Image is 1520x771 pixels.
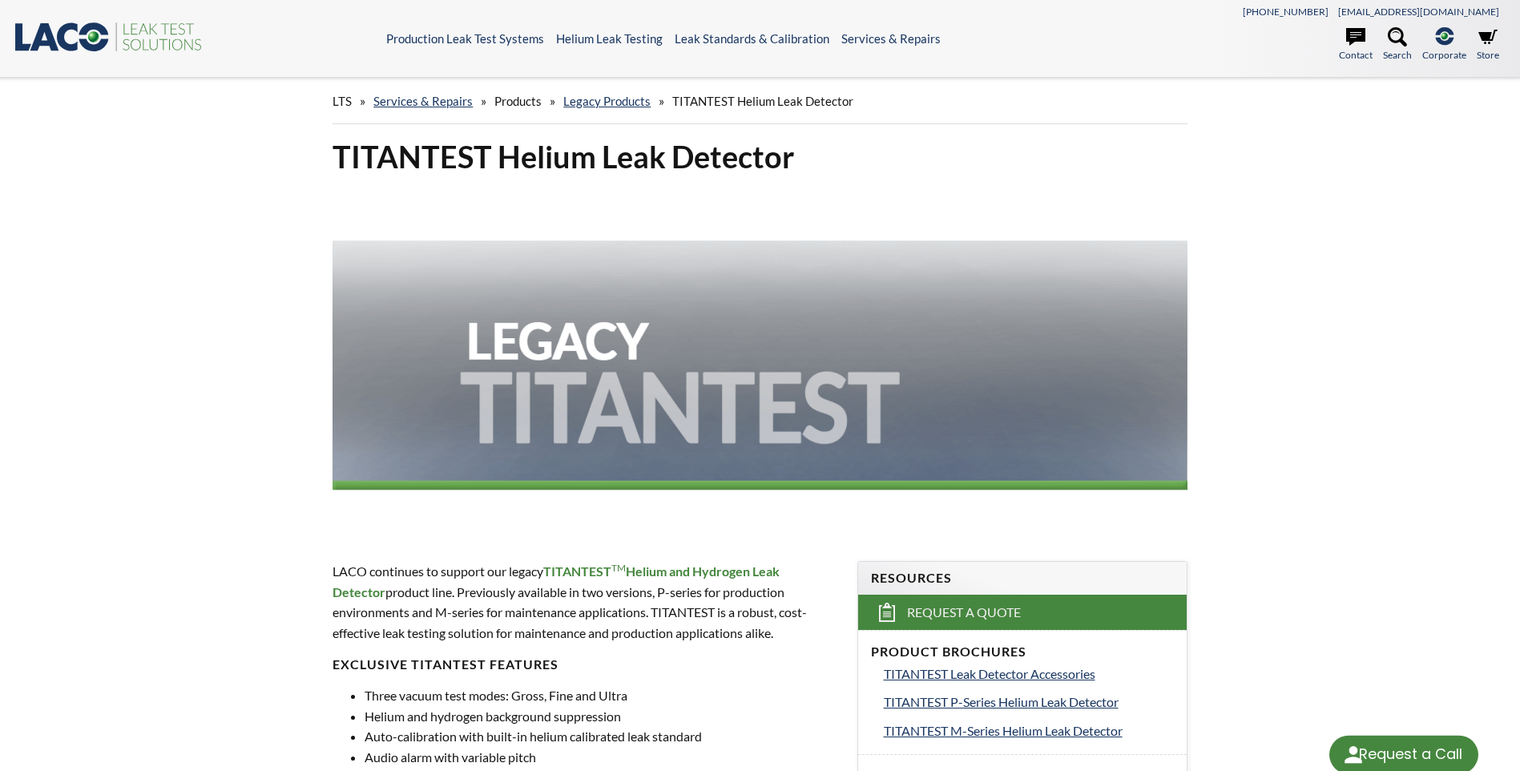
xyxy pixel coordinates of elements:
p: LACO continues to support our legacy product line. Previously available in two versions, P-series... [333,561,837,643]
span: Corporate [1422,47,1466,63]
a: [EMAIL_ADDRESS][DOMAIN_NAME] [1338,6,1499,18]
a: Contact [1339,27,1373,63]
a: TITANTEST M-Series Helium Leak Detector [884,721,1174,741]
a: Search [1383,27,1412,63]
a: Legacy Products [563,94,651,108]
a: Leak Standards & Calibration [675,31,829,46]
span: TITANTEST P-Series Helium Leak Detector [884,694,1119,709]
a: TITANTEST Leak Detector Accessories [884,664,1174,684]
span: Request a Quote [907,604,1021,621]
a: [PHONE_NUMBER] [1243,6,1328,18]
sup: TM [611,562,626,574]
li: Three vacuum test modes: Gross, Fine and Ultra [365,685,837,706]
div: » » » » [333,79,1187,124]
strong: TITANTEST Helium and Hydrogen Leak Detector [333,563,780,599]
span: TITANTEST M-Series Helium Leak Detector [884,723,1123,738]
a: Services & Repairs [373,94,473,108]
li: Helium and hydrogen background suppression [365,706,837,727]
span: TITANTEST Helium Leak Detector [672,94,853,108]
span: LTS [333,94,352,108]
a: Request a Quote [858,595,1187,630]
li: Audio alarm with variable pitch [365,747,837,768]
li: Auto-calibration with built-in helium calibrated leak standard [365,726,837,747]
h4: EXCLUSIVE TITANTEST FEATURES [333,656,837,673]
a: Helium Leak Testing [556,31,663,46]
img: Legacy TITANTEST header [333,189,1187,531]
a: Store [1477,27,1499,63]
a: Production Leak Test Systems [386,31,544,46]
span: TITANTEST Leak Detector Accessories [884,666,1095,681]
h1: TITANTEST Helium Leak Detector [333,137,1187,176]
h4: Resources [871,570,1174,587]
span: Products [494,94,542,108]
a: TITANTEST P-Series Helium Leak Detector [884,692,1174,712]
img: round button [1341,742,1366,768]
a: Services & Repairs [841,31,941,46]
h4: Product Brochures [871,644,1174,660]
